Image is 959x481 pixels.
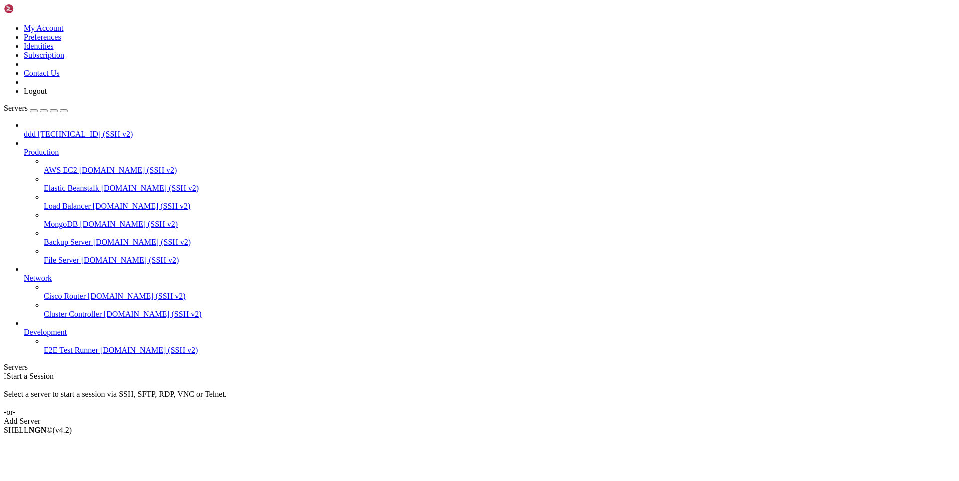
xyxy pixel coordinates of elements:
li: Development [24,319,955,355]
li: Load Balancer [DOMAIN_NAME] (SSH v2) [44,193,955,211]
span: Network [24,274,52,282]
a: Elastic Beanstalk [DOMAIN_NAME] (SSH v2) [44,184,955,193]
a: Logout [24,87,47,95]
span: Cisco Router [44,292,86,300]
a: My Account [24,24,64,32]
span: File Server [44,256,79,264]
li: AWS EC2 [DOMAIN_NAME] (SSH v2) [44,157,955,175]
li: Backup Server [DOMAIN_NAME] (SSH v2) [44,229,955,247]
li: E2E Test Runner [DOMAIN_NAME] (SSH v2) [44,337,955,355]
li: Network [24,265,955,319]
a: Contact Us [24,69,60,77]
span: [DOMAIN_NAME] (SSH v2) [80,220,178,228]
span: SHELL © [4,426,72,434]
a: MongoDB [DOMAIN_NAME] (SSH v2) [44,220,955,229]
a: E2E Test Runner [DOMAIN_NAME] (SSH v2) [44,346,955,355]
a: Development [24,328,955,337]
li: File Server [DOMAIN_NAME] (SSH v2) [44,247,955,265]
span: [DOMAIN_NAME] (SSH v2) [104,310,202,318]
span: [DOMAIN_NAME] (SSH v2) [93,202,191,210]
a: Preferences [24,33,61,41]
span: 4.2.0 [53,426,72,434]
span:  [4,372,7,380]
a: Cluster Controller [DOMAIN_NAME] (SSH v2) [44,310,955,319]
span: [TECHNICAL_ID] (SSH v2) [38,130,133,138]
div: Add Server [4,417,955,426]
span: [DOMAIN_NAME] (SSH v2) [88,292,186,300]
span: [DOMAIN_NAME] (SSH v2) [81,256,179,264]
span: Load Balancer [44,202,91,210]
a: Cisco Router [DOMAIN_NAME] (SSH v2) [44,292,955,301]
li: Production [24,139,955,265]
li: MongoDB [DOMAIN_NAME] (SSH v2) [44,211,955,229]
span: Elastic Beanstalk [44,184,99,192]
a: Network [24,274,955,283]
span: MongoDB [44,220,78,228]
span: Production [24,148,59,156]
a: Servers [4,104,68,112]
a: File Server [DOMAIN_NAME] (SSH v2) [44,256,955,265]
li: Elastic Beanstalk [DOMAIN_NAME] (SSH v2) [44,175,955,193]
span: Cluster Controller [44,310,102,318]
span: Backup Server [44,238,91,246]
a: AWS EC2 [DOMAIN_NAME] (SSH v2) [44,166,955,175]
a: ddd [TECHNICAL_ID] (SSH v2) [24,130,955,139]
span: Servers [4,104,28,112]
span: [DOMAIN_NAME] (SSH v2) [93,238,191,246]
span: Start a Session [7,372,54,380]
a: Identities [24,42,54,50]
span: E2E Test Runner [44,346,98,354]
li: ddd [TECHNICAL_ID] (SSH v2) [24,121,955,139]
a: Load Balancer [DOMAIN_NAME] (SSH v2) [44,202,955,211]
span: [DOMAIN_NAME] (SSH v2) [100,346,198,354]
li: Cluster Controller [DOMAIN_NAME] (SSH v2) [44,301,955,319]
span: [DOMAIN_NAME] (SSH v2) [79,166,177,174]
div: Select a server to start a session via SSH, SFTP, RDP, VNC or Telnet. -or- [4,381,955,417]
b: NGN [29,426,47,434]
div: Servers [4,363,955,372]
span: AWS EC2 [44,166,77,174]
a: Backup Server [DOMAIN_NAME] (SSH v2) [44,238,955,247]
span: [DOMAIN_NAME] (SSH v2) [101,184,199,192]
span: Development [24,328,67,336]
a: Production [24,148,955,157]
span: ddd [24,130,36,138]
a: Subscription [24,51,64,59]
img: Shellngn [4,4,61,14]
li: Cisco Router [DOMAIN_NAME] (SSH v2) [44,283,955,301]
